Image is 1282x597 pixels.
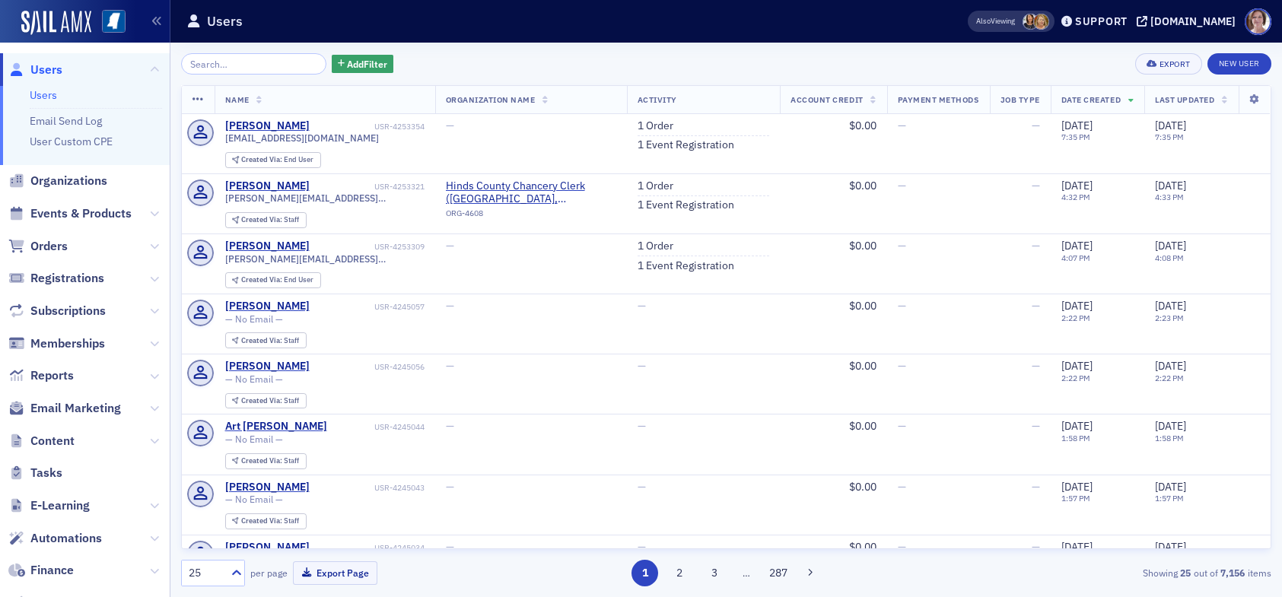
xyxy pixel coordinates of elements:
[849,299,876,313] span: $0.00
[225,453,307,469] div: Created Via: Staff
[638,119,673,133] a: 1 Order
[898,540,906,554] span: —
[638,94,677,105] span: Activity
[30,530,102,547] span: Automations
[446,179,616,206] a: Hinds County Chancery Clerk ([GEOGRAPHIC_DATA], [GEOGRAPHIC_DATA])
[225,513,307,529] div: Created Via: Staff
[30,400,121,417] span: Email Marketing
[225,481,310,494] a: [PERSON_NAME]
[225,541,310,554] div: [PERSON_NAME]
[849,239,876,252] span: $0.00
[225,494,283,505] span: — No Email —
[1032,179,1040,192] span: —
[1061,359,1093,373] span: [DATE]
[849,419,876,433] span: $0.00
[225,373,283,385] span: — No Email —
[898,179,906,192] span: —
[446,94,536,105] span: Organization Name
[1061,132,1090,142] time: 7:35 PM
[207,12,243,30] h1: Users
[1023,14,1039,30] span: Noma Burge
[1155,313,1184,323] time: 2:23 PM
[791,94,863,105] span: Account Credit
[225,152,321,168] div: Created Via: End User
[1061,493,1090,503] time: 1:57 PM
[1032,119,1040,132] span: —
[638,540,646,554] span: —
[1155,299,1186,313] span: [DATE]
[30,88,57,102] a: Users
[1061,119,1093,132] span: [DATE]
[8,238,68,255] a: Orders
[1155,132,1184,142] time: 7:35 PM
[765,560,791,586] button: 287
[225,360,310,373] a: [PERSON_NAME]
[8,335,105,352] a: Memberships
[312,483,425,493] div: USR-4245043
[849,119,876,132] span: $0.00
[312,242,425,252] div: USR-4253309
[30,335,105,352] span: Memberships
[8,562,74,579] a: Finance
[849,179,876,192] span: $0.00
[91,10,126,36] a: View Homepage
[976,16,991,26] div: Also
[30,173,107,189] span: Organizations
[1061,252,1090,263] time: 4:07 PM
[446,540,454,554] span: —
[241,397,299,405] div: Staff
[8,400,121,417] a: Email Marketing
[638,179,673,193] a: 1 Order
[241,395,284,405] span: Created Via :
[1155,433,1184,443] time: 1:58 PM
[225,393,307,409] div: Created Via: Staff
[225,119,310,133] a: [PERSON_NAME]
[1135,53,1201,75] button: Export
[30,62,62,78] span: Users
[312,302,425,312] div: USR-4245057
[312,122,425,132] div: USR-4253354
[849,480,876,494] span: $0.00
[241,214,284,224] span: Created Via :
[241,516,284,526] span: Created Via :
[225,300,310,313] div: [PERSON_NAME]
[1061,192,1090,202] time: 4:32 PM
[1032,419,1040,433] span: —
[736,566,757,580] span: …
[1155,373,1184,383] time: 2:22 PM
[1160,60,1191,68] div: Export
[898,480,906,494] span: —
[446,179,616,206] span: Hinds County Chancery Clerk (Jackson, MS)
[241,275,284,284] span: Created Via :
[1032,239,1040,252] span: —
[332,55,394,74] button: AddFilter
[21,11,91,35] img: SailAMX
[8,205,132,222] a: Events & Products
[241,156,313,164] div: End User
[701,560,727,586] button: 3
[1061,433,1090,443] time: 1:58 PM
[225,240,310,253] a: [PERSON_NAME]
[312,182,425,192] div: USR-4253321
[8,62,62,78] a: Users
[1155,540,1186,554] span: [DATE]
[241,517,299,526] div: Staff
[1155,359,1186,373] span: [DATE]
[30,114,102,128] a: Email Send Log
[638,480,646,494] span: —
[225,212,307,228] div: Created Via: Staff
[918,566,1271,580] div: Showing out of items
[30,303,106,319] span: Subscriptions
[638,299,646,313] span: —
[312,362,425,372] div: USR-4245056
[446,299,454,313] span: —
[1155,239,1186,252] span: [DATE]
[312,543,425,553] div: USR-4245034
[446,208,616,224] div: ORG-4608
[225,179,310,193] div: [PERSON_NAME]
[446,359,454,373] span: —
[241,154,284,164] span: Created Via :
